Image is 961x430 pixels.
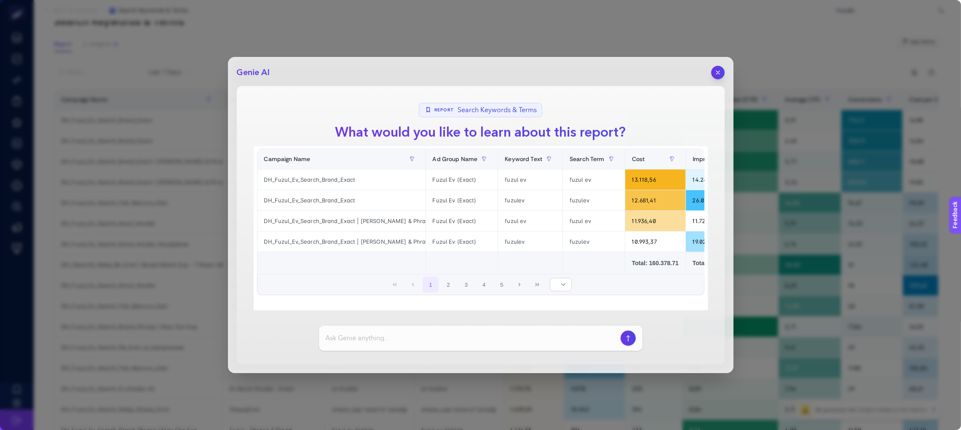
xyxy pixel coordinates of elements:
div: fuzulev [498,231,562,252]
span: Search Keywords & Terms [458,105,537,115]
div: 10.993,37 [625,231,685,252]
div: fuzul ev [563,169,625,190]
span: Ad Group Name [433,156,478,162]
span: Report [434,107,454,113]
div: 19.022 [686,231,747,252]
button: 1 [423,277,439,293]
div: Fuzul Ev (Exact) [426,211,498,231]
div: 13.118,56 [625,169,685,190]
div: fuzul ev [498,211,562,231]
div: fuzul ev [498,169,562,190]
span: Feedback [5,3,32,9]
button: 3 [458,277,474,293]
div: Total: 160.378.71 [632,259,679,267]
div: fuzulev [563,190,625,210]
h2: Genie AI [237,67,270,78]
div: 12.681,41 [625,190,685,210]
button: 5 [494,277,510,293]
div: 11.936,40 [625,211,685,231]
div: 14.249 [686,169,747,190]
div: fuzul ev [563,211,625,231]
button: Next Page [511,277,527,293]
span: Impressions [693,156,726,162]
div: DH_Fuzul_Ev_Search_Brand_Exact | [PERSON_NAME] & Phrase [257,211,426,231]
h1: What would you like to learn about this report? [329,122,633,142]
div: Fuzul Ev (Exact) [426,190,498,210]
div: Fuzul Ev (Exact) [426,169,498,190]
button: Last Page [530,277,546,293]
span: Campaign Name [264,156,311,162]
div: Total: 363.632.00 [693,259,740,267]
div: DH_Fuzul_Ev_Search_Brand_Exact [257,190,426,210]
div: Fuzul Ev (Exact) [426,231,498,252]
div: fuzulev [498,190,562,210]
button: 2 [440,277,456,293]
button: 4 [476,277,492,293]
div: fuzulev [563,231,625,252]
span: Keyword Text [505,156,542,162]
span: Cost [632,156,645,162]
div: 11.720 [686,211,747,231]
div: 26.094 [686,190,747,210]
span: Search Term [570,156,605,162]
div: Last 7 Days [254,137,708,310]
div: DH_Fuzul_Ev_Search_Brand_Exact [257,169,426,190]
input: Ask Genie anything... [326,333,617,343]
div: DH_Fuzul_Ev_Search_Brand_Exact | [PERSON_NAME] & Phrase [257,231,426,252]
